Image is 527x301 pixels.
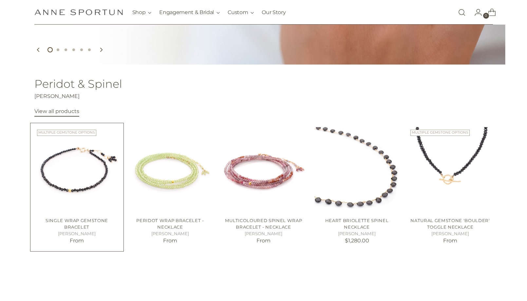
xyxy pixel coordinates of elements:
[34,237,120,245] p: From
[97,46,105,54] button: Move to next carousel slide
[54,46,62,54] button: Move carousel to slide 2
[483,6,496,19] a: Open cart modal
[46,218,108,230] a: Single Wrap Gemstone Bracelet
[314,127,400,212] a: Heart Briolette Spinel Necklace
[325,218,388,230] a: Heart Briolette Spinel Necklace
[408,127,493,212] a: Natural Gemstone 'Boulder' Toggle Necklace
[262,5,286,20] a: Our Story
[85,46,93,54] button: Move carousel to slide 6
[221,231,306,237] h5: [PERSON_NAME]
[70,46,78,54] button: Move carousel to slide 4
[128,127,213,212] a: Peridot Wrap Bracelet - Necklace
[34,108,79,114] span: View all products
[221,127,306,212] a: Multicoloured Spinel Wrap Bracelet - Necklace
[34,78,493,90] h2: Peridot & Spinel
[159,5,220,20] button: Engagement & Bridal
[408,231,493,237] h5: [PERSON_NAME]
[34,231,120,237] h5: [PERSON_NAME]
[128,231,213,237] h5: [PERSON_NAME]
[34,108,79,117] a: View all products
[408,237,493,245] p: From
[62,46,70,54] button: Move carousel to slide 3
[314,127,400,212] img: Heart-shaped Black Spinel Necklace - Anne Sportun Fine Jewellery
[221,237,306,245] p: From
[225,218,302,230] a: Multicoloured Spinel Wrap Bracelet - Necklace
[132,5,152,20] button: Shop
[136,218,204,230] a: Peridot Wrap Bracelet - Necklace
[34,46,43,54] button: Move to previous carousel slide
[314,231,400,237] h5: [PERSON_NAME]
[34,9,123,15] a: Anne Sportun Fine Jewellery
[34,92,493,100] p: [PERSON_NAME]
[455,6,468,19] a: Open search modal
[345,237,369,244] span: $1,280.00
[483,13,489,19] span: 0
[410,218,490,230] a: Natural Gemstone 'Boulder' Toggle Necklace
[128,237,213,245] p: From
[228,5,254,20] button: Custom
[78,46,85,54] button: Move carousel to slide 5
[34,127,120,212] a: Single Wrap Gemstone Bracelet
[469,6,482,19] a: Go to the account page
